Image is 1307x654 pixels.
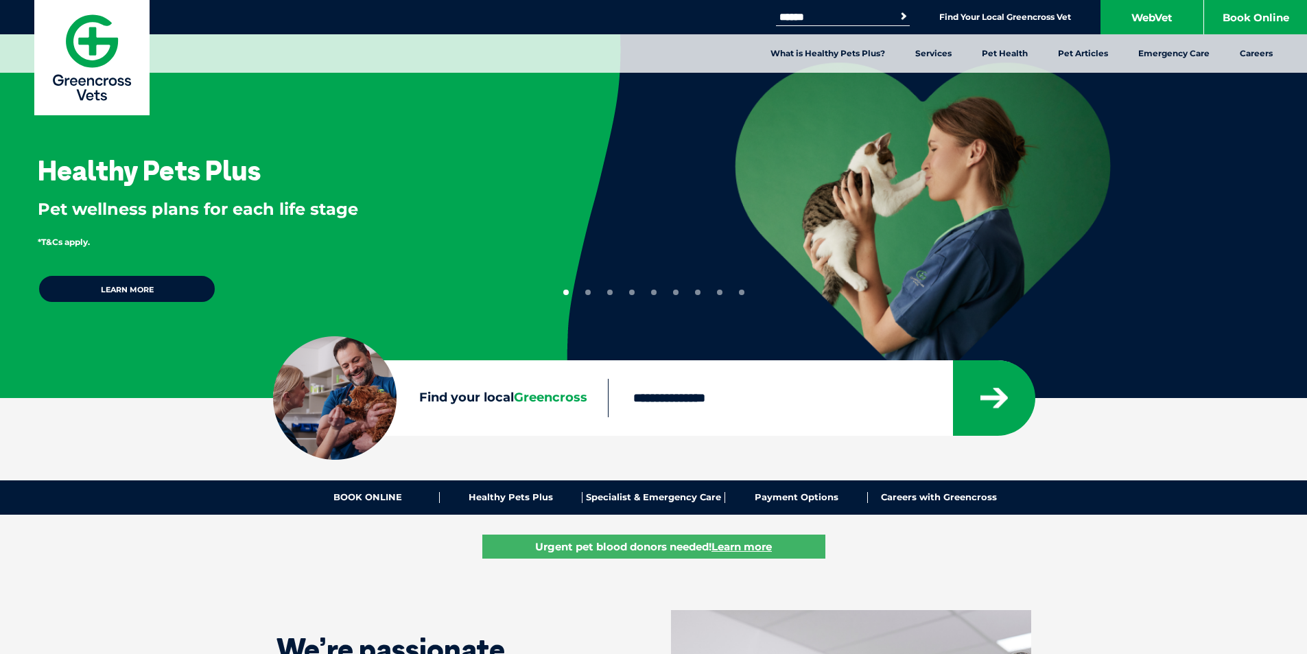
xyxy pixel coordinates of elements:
[38,275,216,303] a: Learn more
[673,290,679,295] button: 6 of 9
[297,492,440,503] a: BOOK ONLINE
[38,198,522,221] p: Pet wellness plans for each life stage
[607,290,613,295] button: 3 of 9
[273,388,608,408] label: Find your local
[440,492,582,503] a: Healthy Pets Plus
[900,34,967,73] a: Services
[739,290,744,295] button: 9 of 9
[717,290,722,295] button: 8 of 9
[1225,34,1288,73] a: Careers
[514,390,587,405] span: Greencross
[651,290,657,295] button: 5 of 9
[482,535,825,559] a: Urgent pet blood donors needed!Learn more
[585,290,591,295] button: 2 of 9
[582,492,725,503] a: Specialist & Emergency Care
[695,290,700,295] button: 7 of 9
[629,290,635,295] button: 4 of 9
[1123,34,1225,73] a: Emergency Care
[711,540,772,553] u: Learn more
[725,492,868,503] a: Payment Options
[868,492,1010,503] a: Careers with Greencross
[897,10,910,23] button: Search
[755,34,900,73] a: What is Healthy Pets Plus?
[563,290,569,295] button: 1 of 9
[967,34,1043,73] a: Pet Health
[1043,34,1123,73] a: Pet Articles
[38,156,261,184] h3: Healthy Pets Plus
[939,12,1071,23] a: Find Your Local Greencross Vet
[38,237,90,247] span: *T&Cs apply.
